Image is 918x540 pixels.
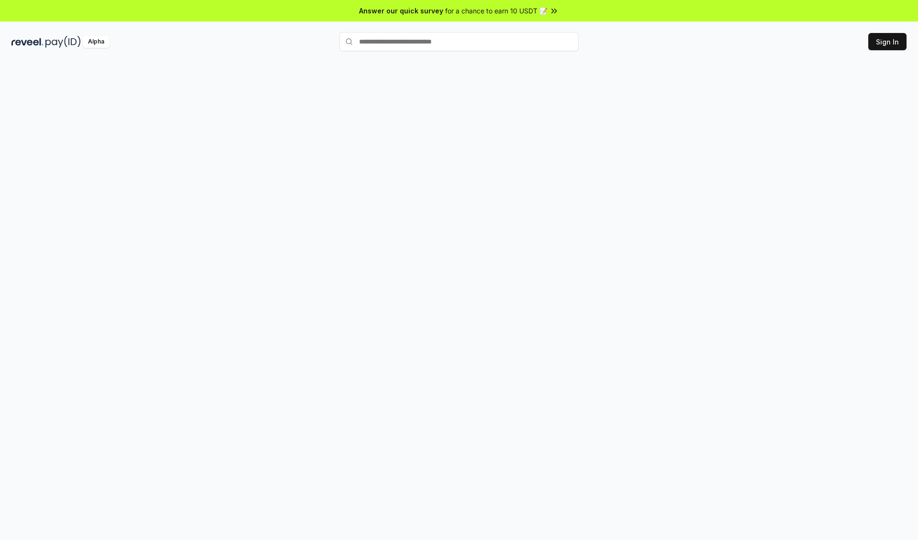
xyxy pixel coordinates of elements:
img: pay_id [45,36,81,48]
span: Answer our quick survey [359,6,443,16]
div: Alpha [83,36,109,48]
span: for a chance to earn 10 USDT 📝 [445,6,547,16]
button: Sign In [868,33,907,50]
img: reveel_dark [11,36,44,48]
